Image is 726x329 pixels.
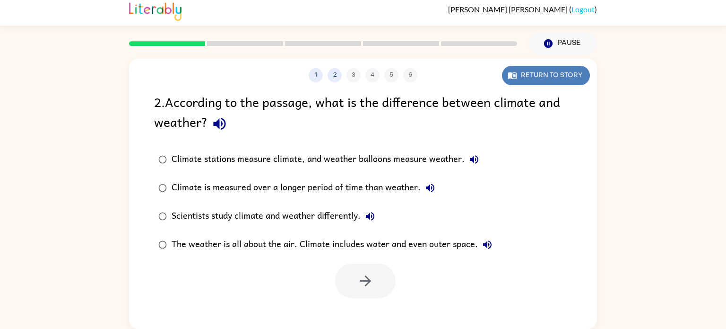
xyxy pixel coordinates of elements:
[172,178,440,197] div: Climate is measured over a longer period of time than weather.
[154,92,572,136] div: 2 . According to the passage, what is the difference between climate and weather?
[465,150,484,169] button: Climate stations measure climate, and weather balloons measure weather.
[448,5,569,14] span: [PERSON_NAME] [PERSON_NAME]
[328,68,342,82] button: 2
[172,235,497,254] div: The weather is all about the air. Climate includes water and even outer space.
[172,150,484,169] div: Climate stations measure climate, and weather balloons measure weather.
[172,207,380,226] div: Scientists study climate and weather differently.
[448,5,597,14] div: ( )
[309,68,323,82] button: 1
[528,33,597,54] button: Pause
[478,235,497,254] button: The weather is all about the air. Climate includes water and even outer space.
[502,66,590,85] button: Return to story
[571,5,595,14] a: Logout
[361,207,380,226] button: Scientists study climate and weather differently.
[421,178,440,197] button: Climate is measured over a longer period of time than weather.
